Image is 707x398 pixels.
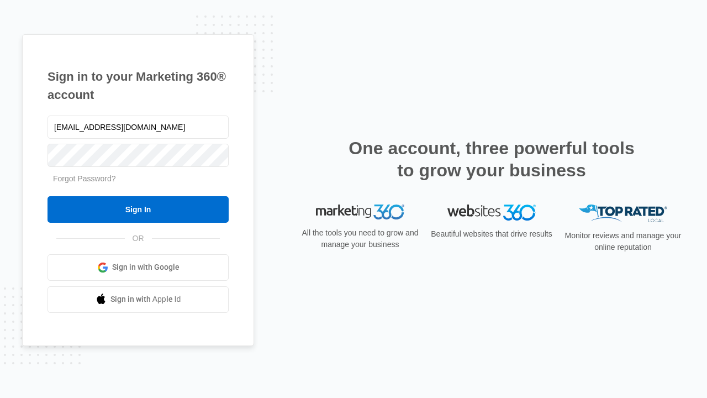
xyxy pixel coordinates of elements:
[53,174,116,183] a: Forgot Password?
[579,205,667,223] img: Top Rated Local
[48,196,229,223] input: Sign In
[298,227,422,250] p: All the tools you need to grow and manage your business
[447,205,536,221] img: Websites 360
[48,116,229,139] input: Email
[316,205,404,220] img: Marketing 360
[48,254,229,281] a: Sign in with Google
[110,294,181,305] span: Sign in with Apple Id
[345,137,638,181] h2: One account, three powerful tools to grow your business
[430,228,553,240] p: Beautiful websites that drive results
[48,67,229,104] h1: Sign in to your Marketing 360® account
[561,230,685,253] p: Monitor reviews and manage your online reputation
[112,261,180,273] span: Sign in with Google
[48,286,229,313] a: Sign in with Apple Id
[125,233,152,244] span: OR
